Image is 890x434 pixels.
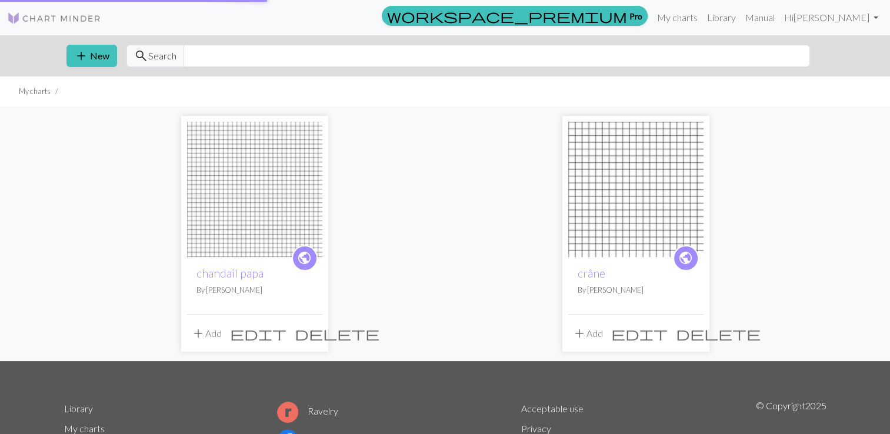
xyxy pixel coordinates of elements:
[387,8,627,24] span: workspace_premium
[64,423,105,434] a: My charts
[277,402,298,423] img: Ravelry logo
[64,403,93,414] a: Library
[607,322,672,345] button: Edit
[673,245,699,271] a: public
[295,325,379,342] span: delete
[19,86,51,97] li: My charts
[226,322,291,345] button: Edit
[230,325,286,342] span: edit
[148,49,176,63] span: Search
[568,182,704,193] a: crâne
[678,246,693,270] i: public
[191,325,205,342] span: add
[7,11,101,25] img: Logo
[187,182,322,193] a: chandail papa
[568,122,704,257] img: crâne
[382,6,648,26] a: Pro
[672,322,765,345] button: Delete
[578,285,694,296] p: By [PERSON_NAME]
[66,45,117,67] button: New
[678,249,693,267] span: public
[578,266,605,280] a: crâne
[291,322,384,345] button: Delete
[297,246,312,270] i: public
[187,122,322,257] img: chandail papa
[134,48,148,64] span: search
[277,405,338,416] a: Ravelry
[741,6,779,29] a: Manual
[568,322,607,345] button: Add
[779,6,883,29] a: Hi[PERSON_NAME]
[611,325,668,342] span: edit
[652,6,702,29] a: My charts
[230,326,286,340] i: Edit
[702,6,741,29] a: Library
[676,325,761,342] span: delete
[521,403,584,414] a: Acceptable use
[74,48,88,64] span: add
[187,322,226,345] button: Add
[196,285,313,296] p: By [PERSON_NAME]
[521,423,551,434] a: Privacy
[297,249,312,267] span: public
[292,245,318,271] a: public
[572,325,586,342] span: add
[196,266,264,280] a: chandail papa
[611,326,668,340] i: Edit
